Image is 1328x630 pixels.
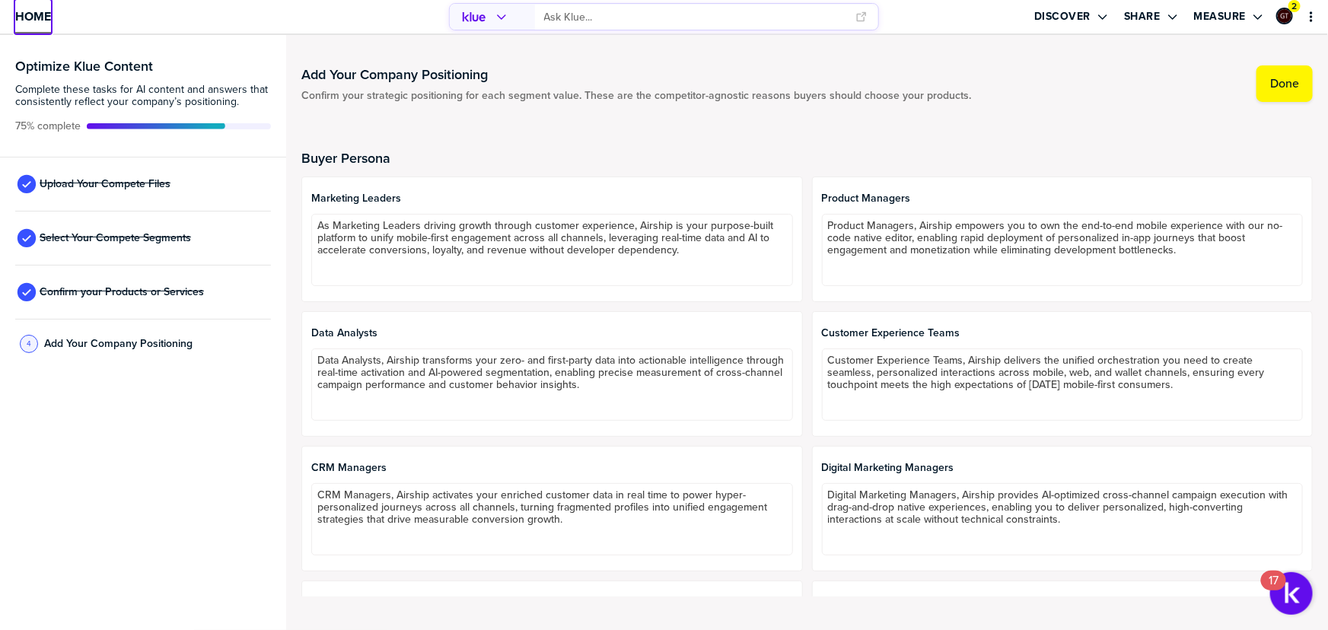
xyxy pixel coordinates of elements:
span: Product Managers [822,192,1303,205]
span: Marketing Analysts [311,597,792,609]
button: Open Resource Center, 17 new notifications [1270,572,1313,615]
textarea: Product Managers, Airship empowers you to own the end-to-end mobile experience with our no-code n... [822,214,1303,286]
label: Measure [1194,10,1247,24]
textarea: As Marketing Leaders driving growth through customer experience, Airship is your purpose-built pl... [311,214,792,286]
textarea: Data Analysts, Airship transforms your zero- and first-party data into actionable intelligence th... [311,348,792,421]
span: CRM Managers [311,462,792,474]
span: Confirm your Products or Services [40,286,204,298]
span: 4 [27,338,31,349]
span: Data Analysts [311,327,792,339]
label: Done [1270,76,1299,91]
a: Edit Profile [1275,6,1295,26]
div: 17 [1269,581,1279,600]
label: Discover [1034,10,1091,24]
label: Share [1124,10,1161,24]
span: Digital Marketing Managers [822,462,1303,474]
span: Complete these tasks for AI content and answers that consistently reflect your company’s position... [15,84,271,108]
input: Ask Klue... [544,5,847,30]
span: Home [15,10,51,23]
h2: Buyer Persona [301,151,1313,166]
span: 2 [1292,1,1298,12]
textarea: Digital Marketing Managers, Airship provides AI-optimized cross-channel campaign execution with d... [822,483,1303,555]
div: Graham Tutti [1276,8,1293,24]
h3: Optimize Klue Content [15,59,271,73]
span: Confirm your strategic positioning for each segment value. These are the competitor-agnostic reas... [301,90,971,102]
textarea: CRM Managers, Airship activates your enriched customer data in real time to power hyper-personali... [311,483,792,555]
span: Data Strategists [822,597,1303,609]
button: Done [1256,65,1313,102]
span: Upload Your Compete Files [40,178,170,190]
span: Select Your Compete Segments [40,232,191,244]
span: Add Your Company Positioning [44,338,193,350]
textarea: Customer Experience Teams, Airship delivers the unified orchestration you need to create seamless... [822,348,1303,421]
span: Marketing Leaders [311,192,792,205]
img: ee1355cada6433fc92aa15fbfe4afd43-sml.png [1278,9,1291,23]
span: Customer Experience Teams [822,327,1303,339]
span: Active [15,120,81,132]
h1: Add Your Company Positioning [301,65,971,84]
